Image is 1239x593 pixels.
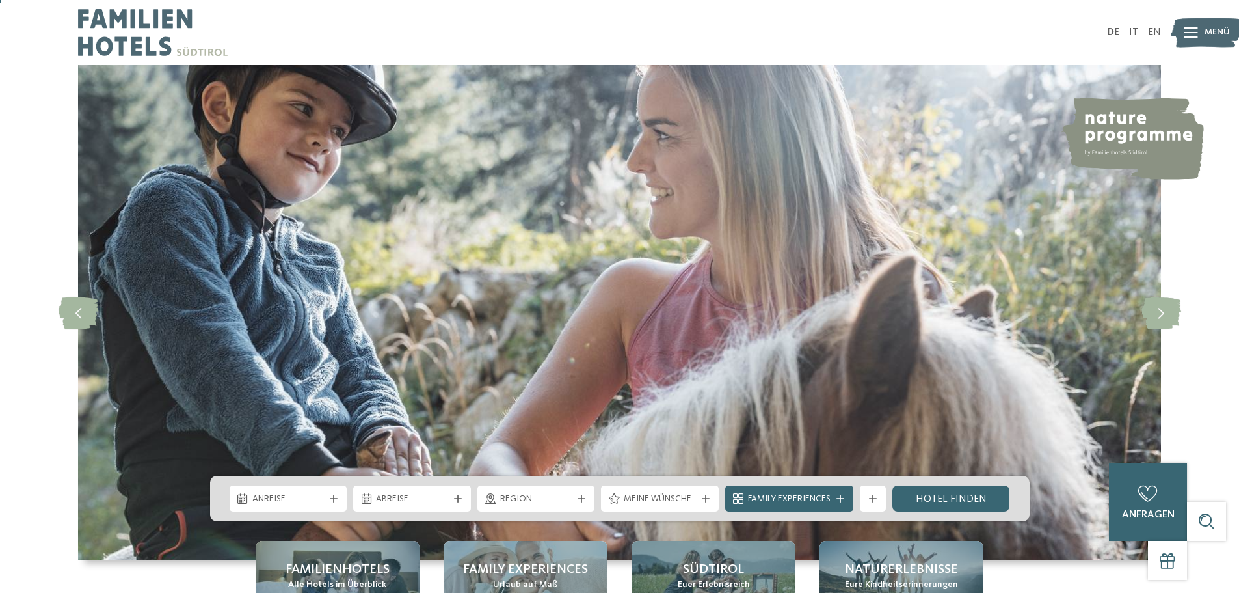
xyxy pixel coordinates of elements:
a: anfragen [1109,463,1187,541]
span: Euer Erlebnisreich [678,579,750,592]
span: Family Experiences [463,560,588,579]
span: Region [500,493,572,506]
a: EN [1148,27,1161,38]
span: Alle Hotels im Überblick [288,579,386,592]
img: nature programme by Familienhotels Südtirol [1061,98,1204,180]
span: Family Experiences [748,493,831,506]
span: Eure Kindheitserinnerungen [845,579,958,592]
span: Naturerlebnisse [845,560,958,579]
a: DE [1107,27,1119,38]
span: Anreise [252,493,325,506]
span: Meine Wünsche [624,493,696,506]
span: Urlaub auf Maß [493,579,557,592]
img: Familienhotels Südtirol: The happy family places [78,65,1161,560]
span: Südtirol [683,560,744,579]
span: anfragen [1122,510,1175,520]
span: Menü [1205,26,1230,39]
a: IT [1129,27,1138,38]
span: Familienhotels [286,560,390,579]
span: Abreise [376,493,448,506]
a: Hotel finden [892,486,1010,512]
